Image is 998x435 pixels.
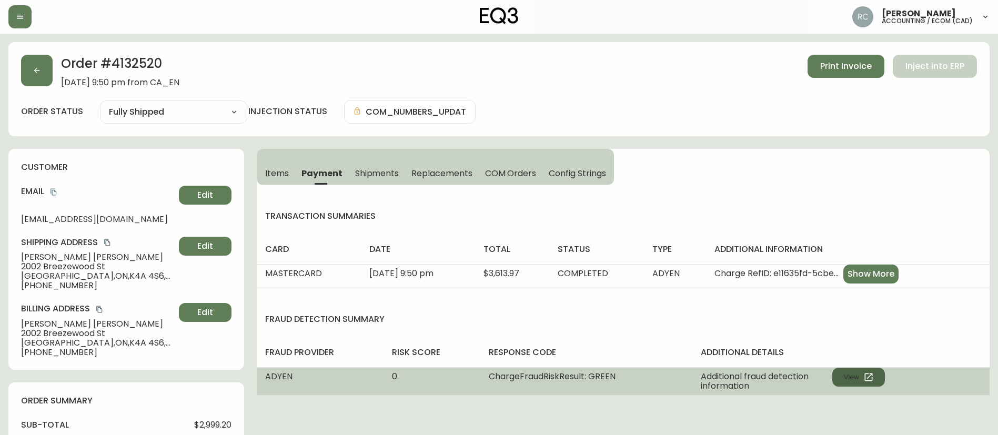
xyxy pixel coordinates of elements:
h4: injection status [248,106,327,117]
button: copy [102,237,113,248]
h4: fraud detection summary [257,313,990,325]
span: 2002 Breezewood St [21,262,175,271]
h4: total [483,244,541,255]
button: copy [94,304,105,315]
h4: response code [489,347,684,358]
span: MASTERCARD [265,267,322,279]
span: [PERSON_NAME] [PERSON_NAME] [21,319,175,329]
img: f4ba4e02bd060be8f1386e3ca455bd0e [852,6,873,27]
span: Edit [197,307,213,318]
h4: transaction summaries [257,210,990,222]
h4: customer [21,161,231,173]
h4: sub-total [21,419,69,431]
button: Edit [179,303,231,322]
span: Show More [848,268,894,280]
button: Show More [843,265,899,284]
span: [PHONE_NUMBER] [21,348,175,357]
span: 0 [392,370,397,382]
h4: additional information [714,244,981,255]
label: order status [21,106,83,117]
span: Edit [197,240,213,252]
span: [DATE] 9:50 pm [369,267,434,279]
span: [EMAIL_ADDRESS][DOMAIN_NAME] [21,215,175,224]
span: Edit [197,189,213,201]
img: logo [480,7,519,24]
span: 2002 Breezewood St [21,329,175,338]
h4: fraud provider [265,347,375,358]
span: Charge RefID: e11635fd-5cbe-4e15-a289-6baee9a3a9aa [714,269,839,278]
span: Payment [301,168,342,179]
h4: date [369,244,467,255]
span: $2,999.20 [194,420,231,430]
h4: Email [21,186,175,197]
button: Edit [179,186,231,205]
span: Replacements [411,168,472,179]
h4: order summary [21,395,231,407]
span: ADYEN [652,267,680,279]
button: Print Invoice [808,55,884,78]
span: ADYEN [265,370,293,382]
h4: risk score [392,347,471,358]
span: [PHONE_NUMBER] [21,281,175,290]
span: Config Strings [549,168,606,179]
span: $3,613.97 [483,267,519,279]
span: ChargeFraudRiskResult: GREEN [489,370,616,382]
h4: status [558,244,636,255]
span: [GEOGRAPHIC_DATA] , ON , K4A 4S6 , CA [21,338,175,348]
h4: additional details [701,347,981,358]
span: [PERSON_NAME] [PERSON_NAME] [21,252,175,262]
span: COM Orders [485,168,537,179]
span: [DATE] 9:50 pm from CA_EN [61,78,179,87]
h4: card [265,244,352,255]
span: [PERSON_NAME] [882,9,956,18]
span: Print Invoice [820,60,872,72]
h2: Order # 4132520 [61,55,179,78]
h5: accounting / ecom (cad) [882,18,973,24]
button: View [832,368,885,387]
h4: Billing Address [21,303,175,315]
h4: Shipping Address [21,237,175,248]
span: Shipments [355,168,399,179]
span: Additional fraud detection information [701,372,832,391]
span: [GEOGRAPHIC_DATA] , ON , K4A 4S6 , CA [21,271,175,281]
span: COMPLETED [558,267,608,279]
button: Edit [179,237,231,256]
span: Items [265,168,289,179]
button: copy [48,187,59,197]
h4: type [652,244,698,255]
